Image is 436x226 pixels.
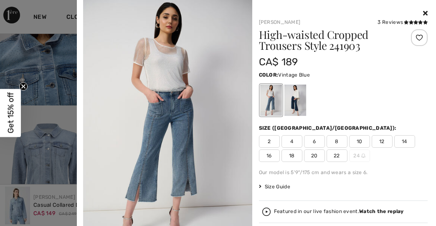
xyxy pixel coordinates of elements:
[372,135,393,148] span: 12
[19,82,28,91] button: Close teaser
[349,135,370,148] span: 10
[259,56,298,68] span: CA$ 189
[259,149,280,162] span: 16
[259,124,398,132] div: Size ([GEOGRAPHIC_DATA]/[GEOGRAPHIC_DATA]):
[359,208,404,214] strong: Watch the replay
[394,135,415,148] span: 14
[327,135,347,148] span: 8
[378,18,428,26] div: 3 Reviews
[278,72,310,78] span: Vintage Blue
[18,6,35,13] span: Chat
[259,29,400,51] h1: High-waisted Cropped Trousers Style 241903
[361,154,365,158] img: ring-m.svg
[281,135,302,148] span: 4
[259,169,428,176] div: Our model is 5'9"/175 cm and wears a size 6.
[304,135,325,148] span: 6
[259,135,280,148] span: 2
[274,209,404,214] div: Featured in our live fashion event.
[349,149,370,162] span: 24
[259,19,301,25] a: [PERSON_NAME]
[259,183,290,190] span: Size Guide
[327,149,347,162] span: 22
[262,208,271,216] img: Watch the replay
[304,149,325,162] span: 20
[281,149,302,162] span: 18
[259,72,279,78] span: Color:
[260,85,281,116] div: Vintage Blue
[6,92,15,134] span: Get 15% off
[284,85,306,116] div: DARK DENIM BLUE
